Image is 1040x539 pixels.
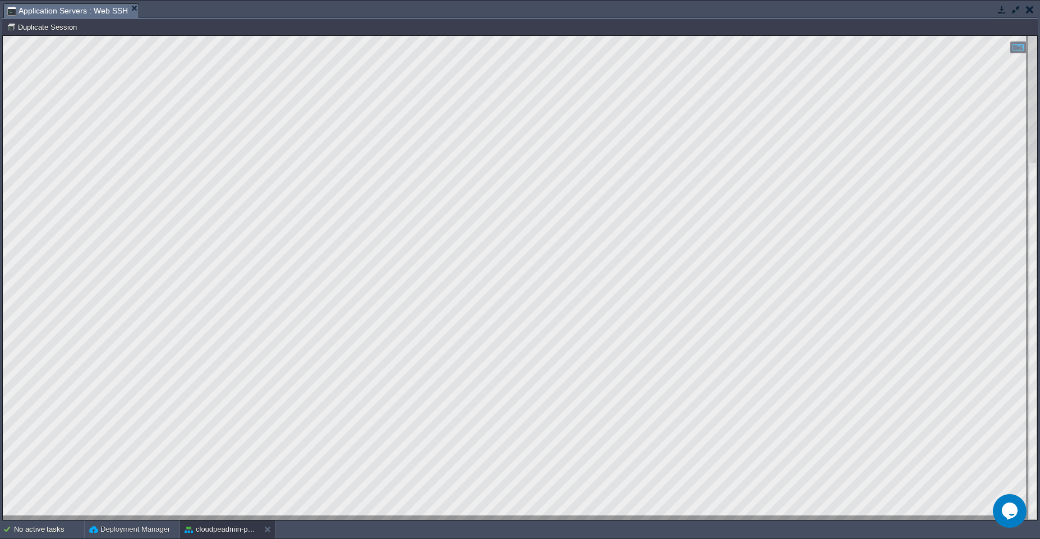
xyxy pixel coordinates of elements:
button: cloudpeadmin-production [185,524,255,535]
button: Deployment Manager [89,524,170,535]
button: Duplicate Session [7,22,80,32]
div: No active tasks [14,520,84,538]
iframe: chat widget [993,494,1029,528]
span: Application Servers : Web SSH [7,4,128,18]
